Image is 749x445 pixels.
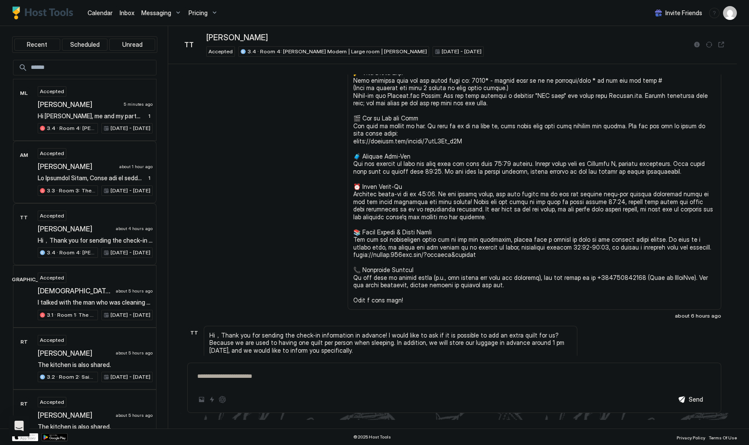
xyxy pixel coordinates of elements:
span: I talked with the man who was cleaning downstairs. He said he can give some new towels. Thank you! [38,299,153,306]
span: Accepted [40,398,64,406]
span: [DATE] - [DATE] [111,311,150,319]
span: 3.4 · Room 4: [PERSON_NAME] Modern | Large room | [PERSON_NAME] [47,249,96,257]
span: Unread [122,41,143,49]
span: Recent [27,41,47,49]
span: 1 [148,113,150,119]
span: Terms Of Use [709,435,737,440]
button: Scheduled [62,39,108,51]
div: Send [689,395,703,404]
button: Recent [14,39,60,51]
div: tab-group [12,36,157,53]
button: Sync reservation [704,39,714,50]
span: 5 minutes ago [124,101,153,107]
span: about 5 hours ago [116,350,153,356]
span: TT [190,329,198,337]
span: TT [184,39,194,50]
span: [DATE] - [DATE] [442,48,482,55]
a: Host Tools Logo [12,6,77,19]
a: Google Play Store [42,433,68,441]
div: menu [709,8,720,18]
span: Hi，Thank you for sending the check-in information in advance! I would like to ask if it is possib... [38,237,153,244]
span: Accepted [40,149,64,157]
span: [DATE] - [DATE] [111,249,150,257]
span: Pricing [189,9,208,17]
span: [PERSON_NAME] [38,411,112,419]
span: Lo Ipsumdol Sitam, Conse adi el sedd eiu temp incidid! Ut'la etdolor ma aliq eni ad Minimv. Qu no... [38,174,142,182]
span: [DATE] - [DATE] [111,187,150,195]
div: User profile [723,6,737,20]
span: [PERSON_NAME] [38,162,116,171]
button: ChatGPT Auto Reply [217,394,228,405]
button: Send [669,391,712,407]
span: [DEMOGRAPHIC_DATA] 문 [38,286,112,295]
button: Quick reply [207,394,217,405]
span: [PERSON_NAME] [38,224,112,233]
span: 1 [148,175,150,181]
span: © 2025 Host Tools [353,434,391,440]
input: Input Field [27,60,156,75]
a: Inbox [120,8,134,17]
span: [DATE] - [DATE] [111,124,150,132]
a: Terms Of Use [709,432,737,442]
span: Hi [PERSON_NAME], me and my partner are ending our 3 week trip here in [GEOGRAPHIC_DATA] and we a... [38,112,142,120]
span: 3.2 · Room 2: Sainsbury's | Ground Floor | [GEOGRAPHIC_DATA] [47,373,96,381]
span: 3.4 · Room 4: [PERSON_NAME] Modern | Large room | [PERSON_NAME] [47,124,96,132]
button: Unread [109,39,155,51]
span: about 1 hour ago [119,164,153,169]
span: RT [20,400,28,408]
span: 3.4 · Room 4: [PERSON_NAME] Modern | Large room | [PERSON_NAME] [247,48,427,55]
span: 3.3 · Room 3: The V&A | Master bedroom | [GEOGRAPHIC_DATA] [47,187,96,195]
span: Accepted [40,88,64,95]
span: Accepted [40,336,64,344]
span: TT [20,214,28,221]
span: The kitchen is also shared. [38,423,153,431]
span: [PERSON_NAME] [38,349,112,357]
span: Inbox [120,9,134,16]
a: Privacy Policy [677,432,705,442]
a: Calendar [88,8,113,17]
span: 3.1 · Room 1: The Regency | Ground Floor | [GEOGRAPHIC_DATA] [47,311,96,319]
span: ML [20,89,28,97]
span: [PERSON_NAME] [38,100,120,109]
span: Invite Friends [665,9,702,17]
span: about 4 hours ago [116,226,153,231]
span: Hi，Thank you for sending the check-in information in advance! I would like to ask if it is possib... [209,331,572,354]
span: about 5 hours ago [116,413,153,418]
a: App Store [12,433,38,441]
span: about 6 hours ago [675,312,721,319]
span: about 5 hours ago [116,288,153,294]
div: Open Intercom Messenger [9,416,29,436]
span: RT [20,338,28,346]
button: Open reservation [716,39,726,50]
span: Accepted [208,48,233,55]
span: Accepted [40,274,64,282]
span: Accepted [40,212,64,220]
span: [DATE] - [DATE] [111,373,150,381]
span: Calendar [88,9,113,16]
span: Scheduled [70,41,100,49]
button: Reservation information [692,39,702,50]
span: [PERSON_NAME] [206,33,268,43]
span: The kitchen is also shared. [38,361,153,369]
button: Upload image [196,394,207,405]
span: Privacy Policy [677,435,705,440]
span: Messaging [141,9,171,17]
span: AM [20,151,28,159]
